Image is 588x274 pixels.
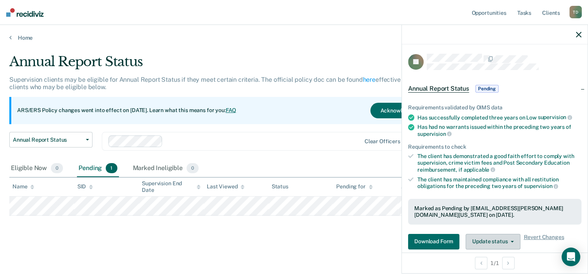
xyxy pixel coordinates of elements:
div: Open Intercom Messenger [562,248,580,266]
a: Home [9,34,579,41]
span: Revert Changes [523,234,564,249]
div: Marked as Pending by [EMAIL_ADDRESS][PERSON_NAME][DOMAIN_NAME][US_STATE] on [DATE]. [414,205,575,218]
button: Download Form [408,234,459,249]
div: Has successfully completed three years on Low [417,114,581,121]
div: The client has maintained compliance with all restitution obligations for the preceding two years of [417,176,581,190]
button: Update status [466,234,520,249]
a: here [363,76,375,83]
span: supervision [538,114,572,120]
div: Requirements to check [408,144,581,150]
div: Requirements validated by OIMS data [408,104,581,111]
div: Annual Report Status [9,54,450,76]
span: 1 [106,163,117,173]
span: supervision [524,183,558,189]
div: Has had no warrants issued within the preceding two years of [417,124,581,137]
div: Pending [77,160,119,177]
span: Annual Report Status [408,85,469,93]
div: Assigned to [401,183,438,190]
button: Previous Opportunity [475,257,487,269]
div: Status [272,183,288,190]
a: Navigate to form link [408,234,462,249]
span: 0 [51,163,63,173]
div: Name [12,183,34,190]
button: Next Opportunity [502,257,515,269]
div: Clear officers [365,138,400,145]
div: T D [569,6,582,18]
div: The client has demonstrated a good faith effort to comply with supervision, crime victim fees and... [417,153,581,173]
div: Annual Report StatusPending [402,76,588,101]
span: Annual Report Status [13,137,83,143]
button: Acknowledge & Close [370,103,444,118]
p: Supervision clients may be eligible for Annual Report Status if they meet certain criteria. The o... [9,76,445,91]
span: supervision [417,131,452,137]
img: Recidiviz [6,8,44,17]
p: ARS/ERS Policy changes went into effect on [DATE]. Learn what this means for you: [17,107,236,114]
span: 0 [187,163,199,173]
span: Pending [475,85,499,93]
a: FAQ [226,107,237,113]
div: SID [77,183,93,190]
div: Pending for [336,183,372,190]
span: applicable [464,167,495,173]
div: Eligible Now [9,160,65,177]
div: 1 / 1 [402,253,588,273]
div: Marked Ineligible [131,160,201,177]
div: Last Viewed [207,183,244,190]
div: Supervision End Date [142,180,201,193]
